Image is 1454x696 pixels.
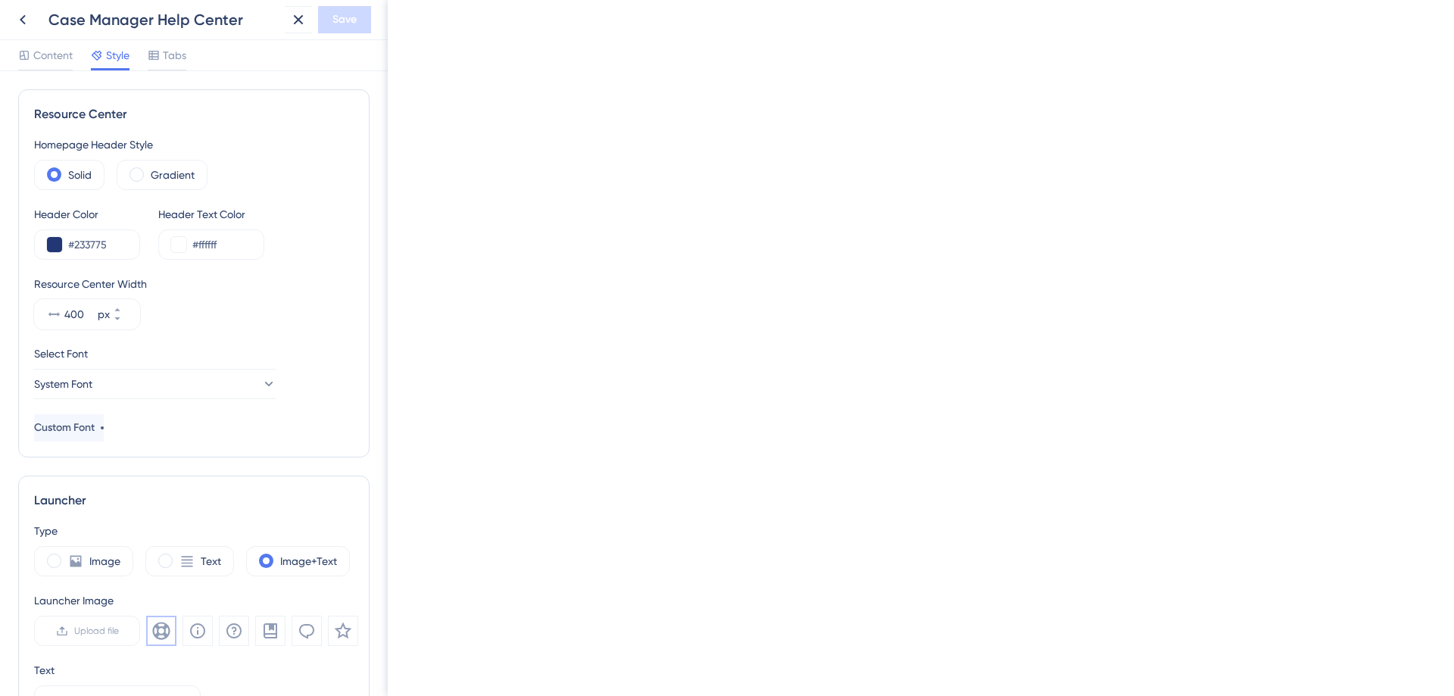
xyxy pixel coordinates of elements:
[158,205,264,223] div: Header Text Color
[98,305,110,323] div: px
[34,105,354,123] div: Resource Center
[89,552,120,570] label: Image
[48,9,279,30] div: Case Manager Help Center
[34,375,92,393] span: System Font
[34,136,354,154] div: Homepage Header Style
[34,419,95,437] span: Custom Font
[34,205,140,223] div: Header Color
[280,552,337,570] label: Image+Text
[34,492,354,510] div: Launcher
[34,369,276,399] button: System Font
[34,275,354,293] div: Resource Center Width
[163,46,186,64] span: Tabs
[64,305,95,323] input: px
[34,414,104,442] button: Custom Font
[34,345,354,363] div: Select Font
[318,6,371,33] button: Save
[151,166,195,184] label: Gradient
[68,166,92,184] label: Solid
[33,46,73,64] span: Content
[201,552,221,570] label: Text
[332,11,357,29] span: Save
[106,46,129,64] span: Style
[113,314,140,329] button: px
[34,522,354,540] div: Type
[74,625,119,637] span: Upload file
[34,591,358,610] div: Launcher Image
[34,661,55,679] div: Text
[113,299,140,314] button: px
